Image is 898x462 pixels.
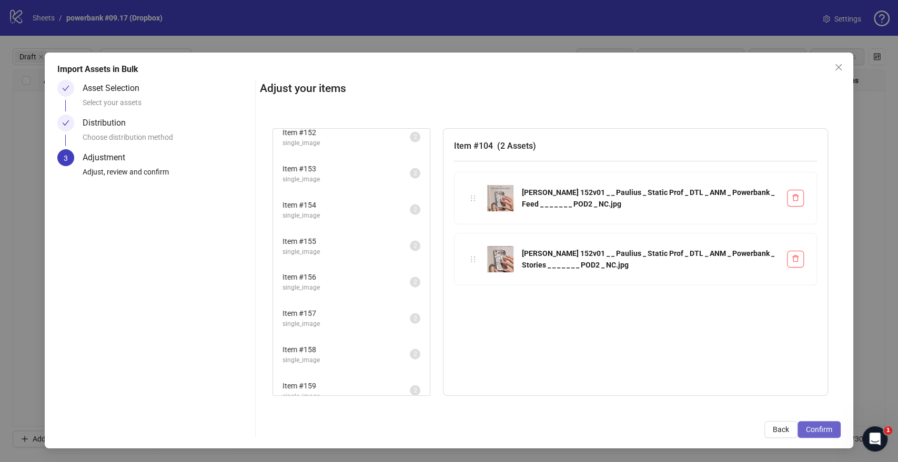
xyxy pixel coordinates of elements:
button: Close [830,59,847,76]
div: Adjustment [83,149,134,166]
div: [PERSON_NAME] 152v01 _ _ Paulius _ Static Prof _ DTL _ ANM _ Powerbank _ Feed _ _ _ _ _ _ _ POD2 ... [522,187,778,210]
span: Item # 159 [282,380,410,392]
sup: 2 [410,313,420,324]
sup: 2 [410,168,420,179]
span: 2 [413,315,417,322]
span: Item # 156 [282,271,410,283]
sup: 2 [410,349,420,360]
button: Back [764,421,798,438]
div: Asset Selection [83,80,148,97]
div: holder [467,192,479,204]
span: single_image [282,319,410,329]
img: Luna 152v01 _ _ Paulius _ Static Prof _ DTL _ ANM _ Powerbank _ Stories _ _ _ _ _ _ _ POD2 _ NC.jpg [487,246,513,272]
span: single_image [282,174,410,184]
span: 2 [413,387,417,394]
button: Delete [787,190,804,207]
span: 2 [413,242,417,250]
h3: Item # 104 [454,139,816,152]
span: Back [773,425,789,434]
div: Import Assets in Bulk [57,63,840,76]
span: 2 [413,134,417,141]
span: 1 [884,426,892,435]
span: close [834,63,843,71]
span: 3 [64,154,68,162]
span: 2 [413,351,417,358]
div: holder [467,253,479,265]
span: 2 [413,279,417,286]
span: single_image [282,138,410,148]
span: Item # 153 [282,163,410,174]
sup: 2 [410,204,420,215]
span: 2 [413,170,417,177]
span: delete [792,255,799,262]
div: Distribution [83,115,134,131]
button: Delete [787,251,804,268]
span: Confirm [806,425,832,434]
h2: Adjust your items [260,80,840,97]
span: check [62,85,69,92]
span: single_image [282,283,410,293]
span: Item # 155 [282,235,410,247]
sup: 2 [410,132,420,142]
span: 2 [413,206,417,213]
img: Luna 152v01 _ _ Paulius _ Static Prof _ DTL _ ANM _ Powerbank _ Feed _ _ _ _ _ _ _ POD2 _ NC.jpg [487,185,513,211]
sup: 2 [410,241,420,251]
span: Item # 158 [282,344,410,355]
span: single_image [282,247,410,257]
div: Choose distribution method [83,131,251,149]
span: single_image [282,392,410,402]
span: holder [469,194,477,202]
span: single_image [282,211,410,221]
sup: 2 [410,385,420,396]
button: Confirm [798,421,841,438]
span: delete [792,194,799,201]
iframe: Intercom live chat [862,426,887,451]
sup: 2 [410,277,420,288]
span: holder [469,255,477,263]
span: check [62,119,69,127]
span: Item # 157 [282,307,410,319]
div: Select your assets [83,97,251,115]
span: Item # 154 [282,199,410,211]
span: ( 2 Assets ) [497,141,536,151]
div: Adjust, review and confirm [83,166,251,184]
span: single_image [282,355,410,365]
span: Item # 152 [282,127,410,138]
div: [PERSON_NAME] 152v01 _ _ Paulius _ Static Prof _ DTL _ ANM _ Powerbank _ Stories _ _ _ _ _ _ _ PO... [522,248,778,271]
